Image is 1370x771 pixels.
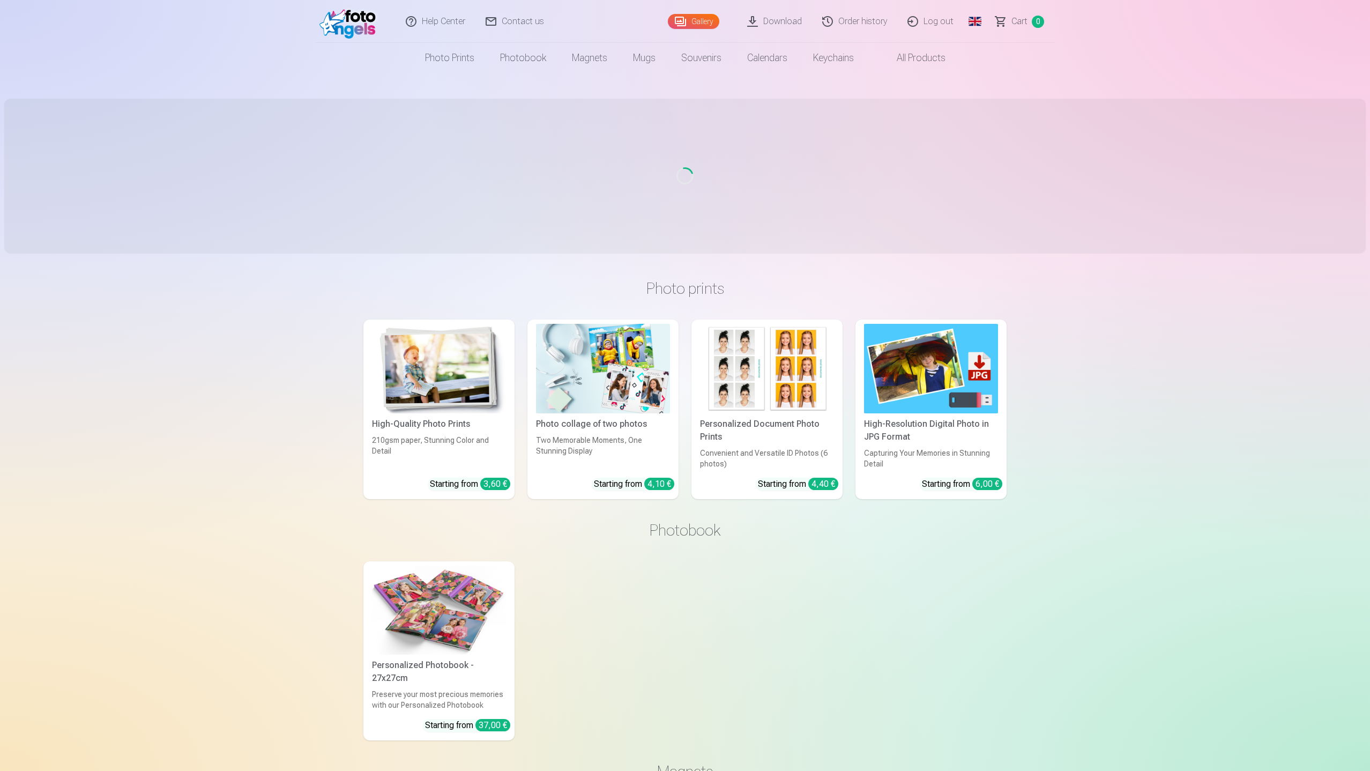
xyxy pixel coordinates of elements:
a: High-Quality Photo PrintsHigh-Quality Photo Prints210gsm paper, Stunning Color and DetailStarting... [363,320,515,499]
img: Personalized Photobook - 27x27cm [372,566,506,655]
div: Starting from [430,478,510,491]
a: Personalized Document Photo PrintsPersonalized Document Photo PrintsConvenient and Versatile ID P... [691,320,843,499]
div: Starting from [425,719,510,732]
div: 3,60 € [480,478,510,490]
a: Photo collage of two photosPhoto collage of two photosTwo Memorable Moments, One Stunning Display... [527,320,679,499]
img: High-Resolution Digital Photo in JPG Format [864,324,998,413]
img: High-Quality Photo Prints [372,324,506,413]
div: Convenient and Versatile ID Photos (6 photos) [696,448,838,469]
a: Photobook [487,43,559,73]
a: Mugs [620,43,668,73]
img: Personalized Document Photo Prints [700,324,834,413]
a: Souvenirs [668,43,734,73]
h3: Photo prints [372,279,998,298]
a: High-Resolution Digital Photo in JPG FormatHigh-Resolution Digital Photo in JPG FormatCapturing Y... [855,320,1007,499]
div: Personalized Document Photo Prints [696,418,838,443]
a: All products [867,43,958,73]
div: Capturing Your Memories in Stunning Detail [860,448,1002,469]
div: Starting from [922,478,1002,491]
div: Starting from [594,478,674,491]
div: Two Memorable Moments, One Stunning Display [532,435,674,469]
div: 4,10 € [644,478,674,490]
a: Gallery [668,14,719,29]
a: Calendars [734,43,800,73]
div: Starting from [758,478,838,491]
div: Personalized Photobook - 27x27cm [368,659,510,685]
img: Photo collage of two photos [536,324,670,413]
img: /fa1 [319,4,381,39]
div: Preserve your most precious memories with our Personalized Photobook [368,689,510,710]
a: Personalized Photobook - 27x27cmPersonalized Photobook - 27x27cmPreserve your most precious memor... [363,561,515,741]
div: 4,40 € [808,478,838,490]
span: 0 [1032,16,1044,28]
a: Photo prints [412,43,487,73]
h3: Photobook [372,521,998,540]
div: 210gsm paper, Stunning Color and Detail [368,435,510,469]
div: 6,00 € [972,478,1002,490]
div: 37,00 € [475,719,510,731]
div: Photo collage of two photos [532,418,674,431]
div: High-Quality Photo Prints [368,418,510,431]
div: High-Resolution Digital Photo in JPG Format [860,418,1002,443]
a: Magnets [559,43,620,73]
span: Сart [1011,15,1027,28]
a: Keychains [800,43,867,73]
